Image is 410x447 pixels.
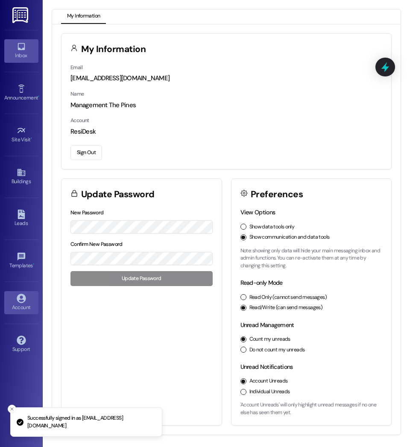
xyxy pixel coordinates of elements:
button: Sign Out [70,145,102,160]
label: Read-only Mode [240,279,283,286]
a: Support [4,333,38,356]
span: • [31,135,32,141]
label: Show communication and data tools [249,234,330,241]
h3: My Information [81,45,146,54]
a: Inbox [4,39,38,62]
button: My Information [61,9,106,24]
h3: Update Password [81,190,155,199]
label: Unread Management [240,321,294,329]
label: Account Unreads [249,377,288,385]
a: Account [4,291,38,314]
label: Count my unreads [249,336,290,343]
label: Confirm New Password [70,241,123,248]
label: Show data tools only [249,223,295,231]
span: • [38,93,39,99]
a: Buildings [4,165,38,188]
p: Note: showing only data will hide your main messaging inbox and admin functions. You can re-activ... [240,247,383,270]
label: View Options [240,208,275,216]
img: ResiDesk Logo [12,7,30,23]
p: 'Account Unreads' will only highlight unread messages if no one else has seen them yet. [240,401,383,416]
label: New Password [70,209,104,216]
button: Close toast [8,405,16,413]
span: • [33,261,34,267]
div: [EMAIL_ADDRESS][DOMAIN_NAME] [70,74,382,83]
label: Individual Unreads [249,388,290,396]
label: Read Only (cannot send messages) [249,294,327,301]
label: Read/Write (can send messages) [249,304,323,312]
div: ResiDesk [70,127,382,136]
p: Successfully signed in as [EMAIL_ADDRESS][DOMAIN_NAME] [27,415,155,429]
a: Site Visit • [4,123,38,146]
label: Account [70,117,89,124]
a: Leads [4,207,38,230]
label: Do not count my unreads [249,346,305,354]
label: Email [70,64,82,71]
h3: Preferences [251,190,303,199]
label: Unread Notifications [240,363,293,371]
label: Name [70,91,84,97]
a: Templates • [4,249,38,272]
div: Management The Pines [70,101,382,110]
